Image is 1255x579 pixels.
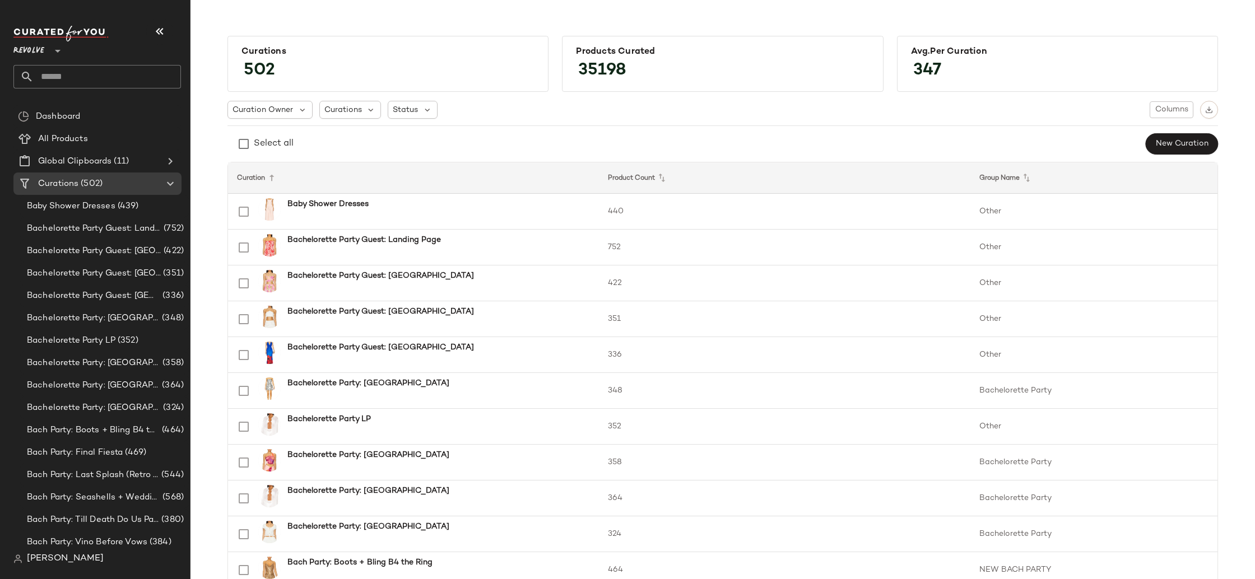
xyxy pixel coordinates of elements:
span: (752) [161,222,184,235]
span: Bach Party: Seashells + Wedding Bells [27,491,160,504]
img: svg%3e [18,111,29,122]
img: LOVF-WD4477_V1.jpg [258,198,281,221]
span: Bach Party: Vino Before Vows [27,536,147,549]
span: (380) [159,513,184,526]
td: Other [970,194,1218,230]
span: Dashboard [36,110,80,123]
span: Curations [38,178,78,190]
b: Bachelorette Party: [GEOGRAPHIC_DATA] [287,485,449,497]
b: Bachelorette Party: [GEOGRAPHIC_DATA] [287,449,449,461]
span: Bachelorette Party: [GEOGRAPHIC_DATA] [27,379,160,392]
td: Other [970,301,1218,337]
span: (352) [115,334,138,347]
button: Columns [1150,101,1193,118]
b: Bachelorette Party Guest: [GEOGRAPHIC_DATA] [287,306,474,317]
td: Other [970,230,1218,265]
img: SDYS-WS194_V1.jpg [258,449,281,471]
th: Curation [228,162,599,194]
span: (364) [160,379,184,392]
td: 324 [599,516,970,552]
span: [PERSON_NAME] [27,552,104,566]
span: (568) [160,491,184,504]
span: Curations [324,104,362,116]
span: (502) [78,178,103,190]
span: 502 [233,50,286,91]
img: svg%3e [13,554,22,563]
span: 35198 [567,50,638,91]
img: RUNR-WD141_V1.jpg [258,342,281,364]
td: Bachelorette Party [970,373,1218,409]
span: Global Clipboards [38,155,111,168]
span: Bach Party: Till Death Do Us Party [27,513,159,526]
span: Bachelorette Party: [GEOGRAPHIC_DATA] [27,357,160,370]
b: Baby Shower Dresses [287,198,369,210]
div: Select all [254,137,294,151]
td: 348 [599,373,970,409]
span: (336) [160,289,184,302]
span: (464) [160,424,184,437]
td: Bachelorette Party [970,516,1218,552]
b: Bach Party: Boots + Bling B4 the Ring [287,557,433,568]
div: Avg.per Curation [911,46,1204,57]
span: (358) [160,357,184,370]
b: Bachelorette Party Guest: Landing Page [287,234,441,246]
span: Bachelorette Party LP [27,334,115,347]
span: (351) [161,267,184,280]
span: (11) [111,155,129,168]
td: 336 [599,337,970,373]
span: Bach Party: Last Splash (Retro [GEOGRAPHIC_DATA]) [27,469,159,482]
img: TULA-WS1071_V1.jpg [258,521,281,543]
span: (324) [161,401,184,414]
td: 440 [599,194,970,230]
span: Baby Shower Dresses [27,200,115,213]
td: 364 [599,480,970,516]
th: Group Name [970,162,1218,194]
img: cfy_white_logo.C9jOOHJF.svg [13,26,109,41]
td: 422 [599,265,970,301]
span: (422) [161,245,184,258]
img: PEXR-WS25_V1.jpg [258,270,281,292]
td: 351 [599,301,970,337]
th: Product Count [599,162,970,194]
img: LSPA-WS51_V1.jpg [258,413,281,436]
div: Curations [241,46,534,57]
td: Other [970,265,1218,301]
span: Columns [1155,105,1188,114]
img: WAIR-WS31_V1.jpg [258,306,281,328]
button: New Curation [1146,133,1218,155]
span: Bachelorette Party: [GEOGRAPHIC_DATA] [27,312,160,325]
span: (348) [160,312,184,325]
span: Bachelorette Party Guest: [GEOGRAPHIC_DATA] [27,289,160,302]
img: PGEO-WD37_V1.jpg [258,377,281,400]
span: 347 [902,50,952,91]
span: Status [393,104,418,116]
td: 358 [599,445,970,480]
span: Bachelorette Party: [GEOGRAPHIC_DATA] [27,401,161,414]
td: Other [970,409,1218,445]
span: (544) [159,469,184,482]
img: LSPA-WS51_V1.jpg [258,485,281,507]
td: Bachelorette Party [970,480,1218,516]
span: Bach Party: Final Fiesta [27,446,123,459]
b: Bachelorette Party: [GEOGRAPHIC_DATA] [287,377,449,389]
span: Bachelorette Party Guest: [GEOGRAPHIC_DATA] [27,245,161,258]
img: svg%3e [1205,106,1213,114]
span: (469) [123,446,146,459]
td: Bachelorette Party [970,445,1218,480]
td: Other [970,337,1218,373]
span: Bachelorette Party Guest: Landing Page [27,222,161,235]
span: (439) [115,200,139,213]
b: Bachelorette Party: [GEOGRAPHIC_DATA] [287,521,449,533]
td: 752 [599,230,970,265]
span: Bach Party: Boots + Bling B4 the Ring [27,424,160,437]
span: Bachelorette Party Guest: [GEOGRAPHIC_DATA] [27,267,161,280]
span: (384) [147,536,171,549]
img: ROFR-WS337_V1.jpg [258,557,281,579]
span: Curation Owner [233,104,293,116]
b: Bachelorette Party LP [287,413,371,425]
b: Bachelorette Party Guest: [GEOGRAPHIC_DATA] [287,270,474,282]
div: Products Curated [576,46,869,57]
span: All Products [38,133,88,146]
td: 352 [599,409,970,445]
span: New Curation [1155,139,1208,148]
